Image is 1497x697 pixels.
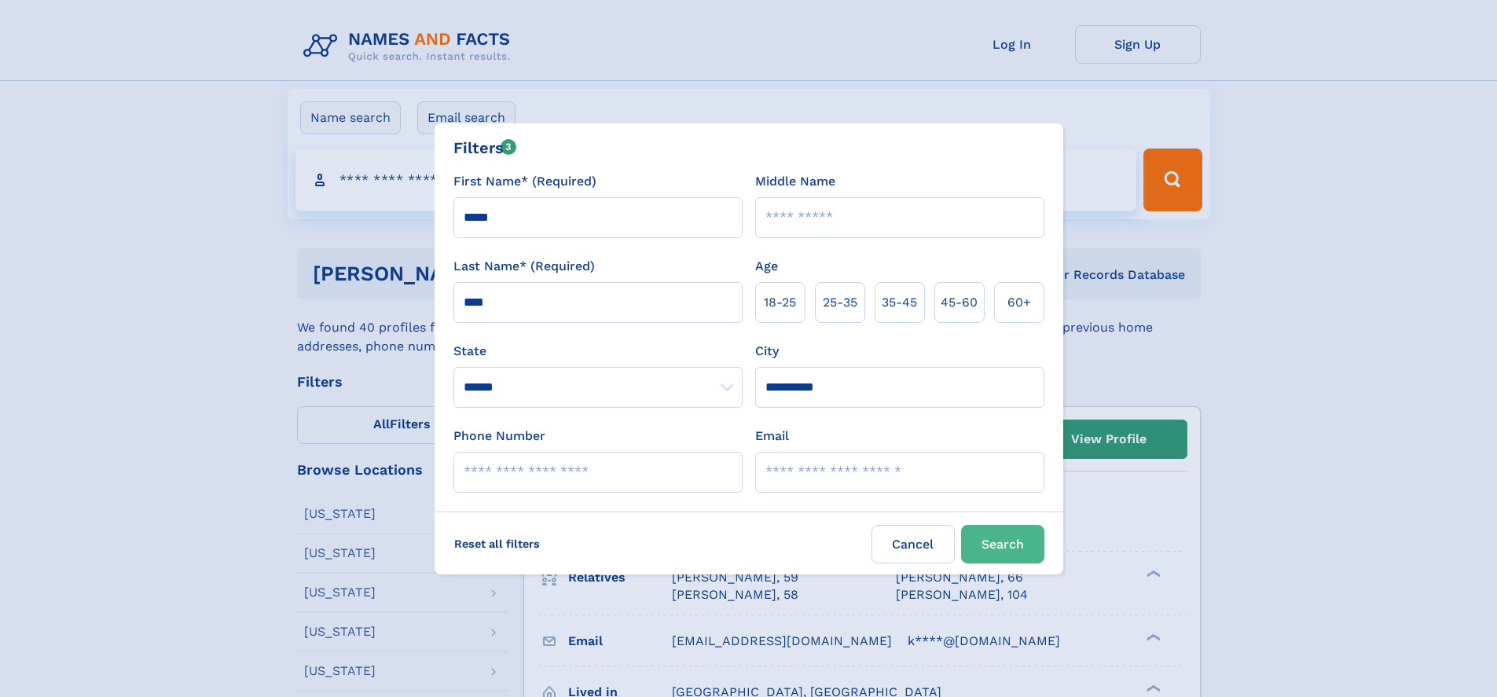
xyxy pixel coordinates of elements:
span: 60+ [1007,293,1031,312]
span: 45‑60 [941,293,978,312]
label: Middle Name [755,172,835,191]
div: Filters [453,136,517,160]
label: State [453,342,743,361]
label: City [755,342,779,361]
span: 25‑35 [823,293,857,312]
label: Email [755,427,789,446]
label: Last Name* (Required) [453,257,595,276]
label: First Name* (Required) [453,172,596,191]
label: Phone Number [453,427,545,446]
label: Cancel [871,525,955,563]
span: 18‑25 [764,293,796,312]
label: Age [755,257,778,276]
label: Reset all filters [444,525,550,563]
span: 35‑45 [882,293,917,312]
button: Search [961,525,1044,563]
